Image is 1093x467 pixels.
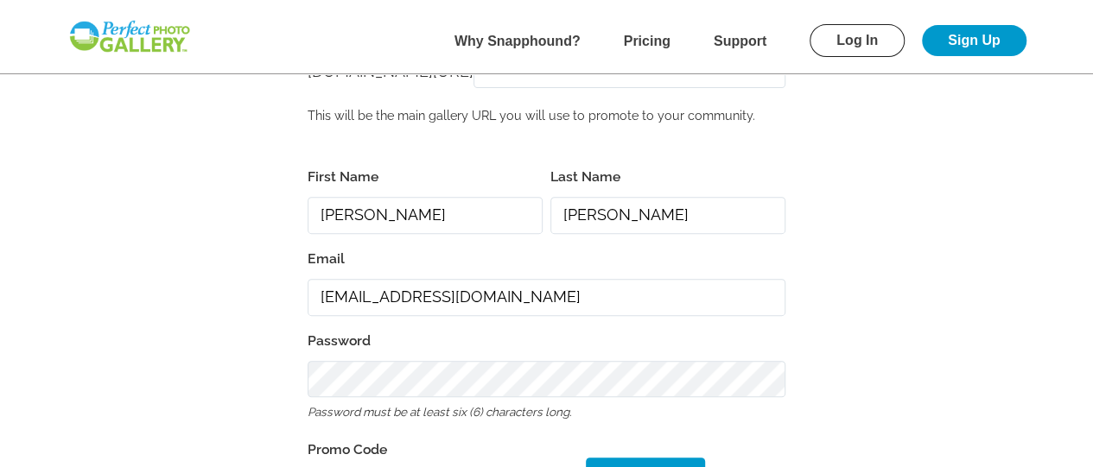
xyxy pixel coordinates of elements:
label: First Name [308,165,543,189]
i: Password must be at least six (6) characters long. [308,405,572,419]
label: Password [308,329,785,353]
a: Why Snapphound? [454,34,581,48]
label: Last Name [550,165,785,189]
label: Promo Code [308,438,546,462]
img: Snapphound Logo [67,19,192,54]
a: Pricing [624,34,670,48]
a: Sign Up [922,25,1026,56]
label: Email [308,247,785,271]
small: This will be the main gallery URL you will use to promote to your community. [308,108,755,123]
a: Support [714,34,766,48]
a: Log In [810,24,905,57]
